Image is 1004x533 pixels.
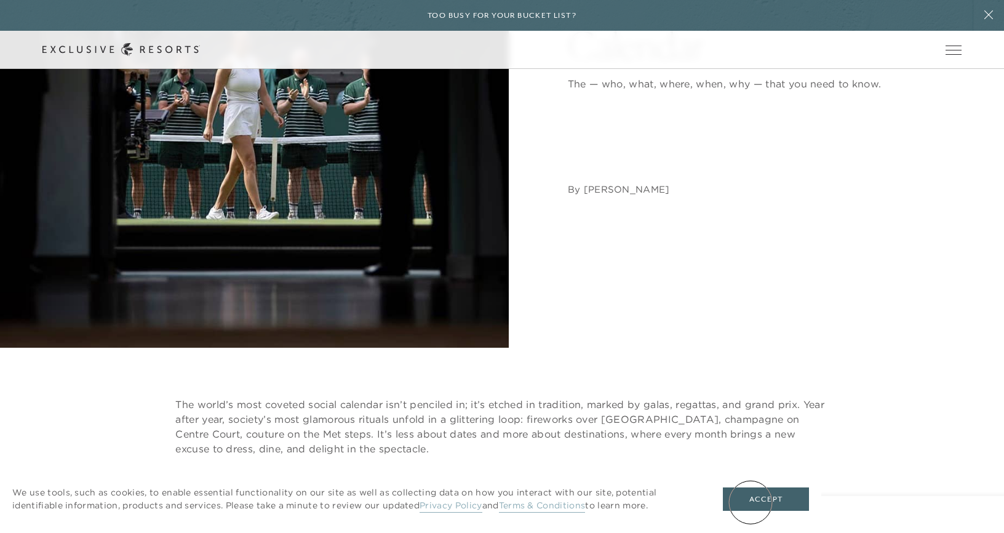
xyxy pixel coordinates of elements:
[568,183,670,196] address: By [PERSON_NAME]
[723,487,809,511] button: Accept
[946,46,962,54] button: Open navigation
[568,76,962,91] p: The — who, what, where, when, why — that you need to know.
[175,397,828,456] p: The world’s most coveted social calendar isn’t penciled in; it’s etched in tradition, marked by g...
[420,500,482,513] a: Privacy Policy
[428,10,576,22] h6: Too busy for your bucket list?
[12,486,698,512] p: We use tools, such as cookies, to enable essential functionality on our site as well as collectin...
[499,500,586,513] a: Terms & Conditions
